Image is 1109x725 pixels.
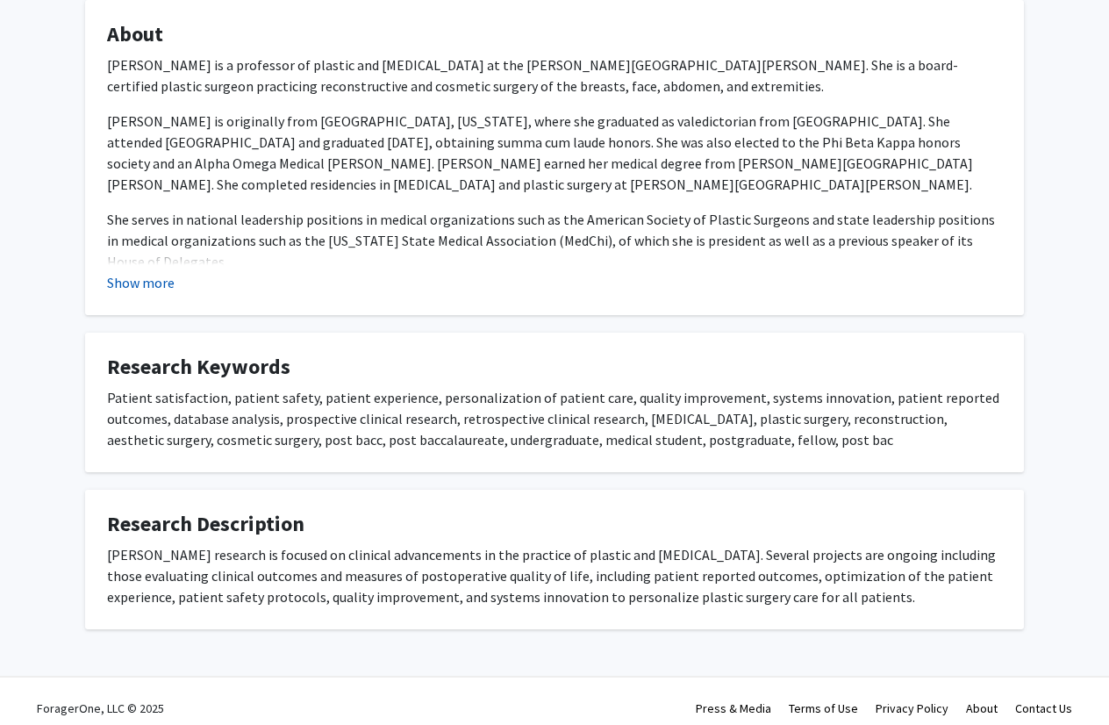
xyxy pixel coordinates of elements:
p: [PERSON_NAME] is a professor of plastic and [MEDICAL_DATA] at the [PERSON_NAME][GEOGRAPHIC_DATA][... [107,54,1002,97]
div: Patient satisfaction, patient safety, patient experience, personalization of patient care, qualit... [107,387,1002,450]
a: Contact Us [1015,700,1072,716]
a: About [966,700,998,716]
div: [PERSON_NAME] research is focused on clinical advancements in the practice of plastic and [MEDICA... [107,544,1002,607]
a: Press & Media [696,700,771,716]
p: She serves in national leadership positions in medical organizations such as the American Society... [107,209,1002,272]
a: Privacy Policy [876,700,948,716]
iframe: Chat [13,646,75,712]
a: Terms of Use [789,700,858,716]
h4: Research Description [107,512,1002,537]
h4: About [107,22,1002,47]
button: Show more [107,272,175,293]
h4: Research Keywords [107,355,1002,380]
p: [PERSON_NAME] is originally from [GEOGRAPHIC_DATA], [US_STATE], where she graduated as valedictor... [107,111,1002,195]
